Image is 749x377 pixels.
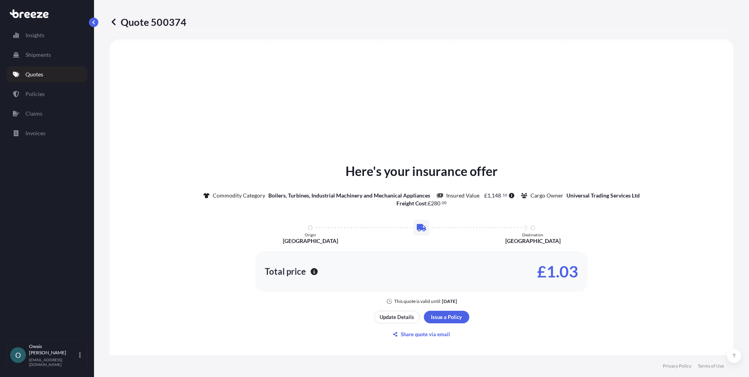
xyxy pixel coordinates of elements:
[283,237,338,245] p: [GEOGRAPHIC_DATA]
[503,194,507,196] span: 16
[7,47,87,63] a: Shipments
[380,313,414,321] p: Update Details
[25,110,42,118] p: Claims
[265,268,306,275] p: Total price
[501,194,502,196] span: .
[396,200,426,207] b: Freight Cost
[431,313,462,321] p: Issue a Policy
[428,201,431,206] span: £
[25,31,44,39] p: Insights
[663,363,691,369] a: Privacy Policy
[7,125,87,141] a: Invoices
[530,192,563,199] p: Cargo Owner
[305,232,316,237] p: Origin
[29,343,78,356] p: Owais [PERSON_NAME]
[537,265,578,278] p: £1.03
[431,201,440,206] span: 280
[401,330,450,338] p: Share quote via email
[522,232,543,237] p: Destination
[268,192,430,199] p: Boilers, Turbines, Industrial Machinery and Mechanical Appliances
[374,311,420,323] button: Update Details
[7,67,87,82] a: Quotes
[25,71,43,78] p: Quotes
[25,51,51,59] p: Shipments
[25,90,45,98] p: Policies
[110,16,186,28] p: Quote 500374
[29,357,78,367] p: [EMAIL_ADDRESS][DOMAIN_NAME]
[566,192,640,199] p: Universal Trading Services Ltd
[15,351,21,359] span: O
[487,193,490,198] span: 1
[424,311,469,323] button: Issue a Policy
[346,162,498,181] p: Here's your insurance offer
[374,328,469,341] button: Share quote via email
[698,363,724,369] a: Terms of Use
[7,27,87,43] a: Insights
[396,199,447,207] p: :
[394,298,440,304] p: This quote is valid until
[505,237,561,245] p: [GEOGRAPHIC_DATA]
[442,298,457,304] p: [DATE]
[7,106,87,121] a: Claims
[213,192,265,199] p: Commodity Category
[484,193,487,198] span: £
[25,129,45,137] p: Invoices
[442,201,447,204] span: 00
[7,86,87,102] a: Policies
[446,192,479,199] p: Insured Value
[492,193,501,198] span: 148
[490,193,492,198] span: ,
